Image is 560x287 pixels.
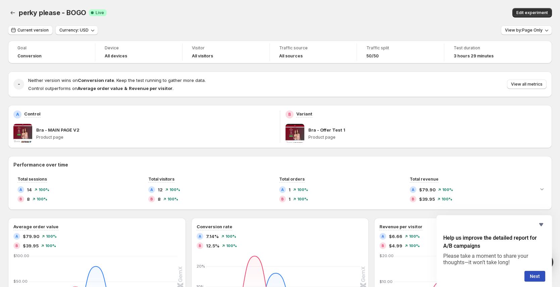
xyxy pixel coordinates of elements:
[28,86,173,91] span: Control outperforms on .
[27,196,30,202] span: 8
[55,26,98,35] button: Currency: USD
[366,53,379,59] span: 50/50
[505,28,543,33] span: View by: Page Only
[105,45,173,59] a: DeviceAll devices
[419,186,436,193] span: $79.90
[410,177,439,182] span: Total revenue
[8,8,17,17] button: Back
[46,234,57,238] span: 100 %
[78,86,123,91] strong: Average order value
[199,244,201,248] h2: B
[148,177,174,182] span: Total visitors
[379,223,422,230] h3: Revenue per visitor
[511,82,543,87] span: View all metrics
[512,8,552,17] button: Edit experiment
[537,184,547,194] button: Expand chart
[281,188,284,192] h2: A
[289,196,291,202] span: 1
[37,197,47,201] span: 100 %
[17,45,86,59] a: GoalConversion
[524,271,545,282] button: Next question
[442,188,453,192] span: 100 %
[150,188,153,192] h2: A
[289,186,291,193] span: 1
[206,242,219,249] span: 12.5%
[381,244,384,248] h2: B
[192,45,260,51] span: Visitor
[13,253,29,258] text: $100.00
[16,112,19,117] h2: A
[443,253,545,266] p: Please take a moment to share your thoughts—it won’t take long!
[124,86,128,91] strong: &
[158,186,163,193] span: 12
[19,9,86,17] span: perky please - BOGO
[96,10,104,15] span: Live
[23,233,39,240] span: $79.90
[167,197,178,201] span: 100 %
[288,112,291,117] h2: B
[366,45,435,59] a: Traffic split50/50
[197,264,205,269] text: 20%
[129,86,172,91] strong: Revenue per visitor
[19,197,22,201] h2: B
[36,127,80,133] p: Bra - MAIN PAGE V2
[169,188,180,192] span: 100 %
[206,233,219,240] span: 7.14%
[454,53,494,59] span: 3 hours 29 minutes
[412,197,414,201] h2: B
[297,188,308,192] span: 100 %
[381,234,384,238] h2: A
[18,81,20,88] h2: -
[105,53,127,59] h4: All devices
[443,221,545,282] div: Help us improve the detailed report for A/B campaigns
[8,26,53,35] button: Current version
[279,45,347,51] span: Traffic source
[39,188,49,192] span: 100 %
[442,197,452,201] span: 100 %
[389,233,402,240] span: $6.66
[537,221,545,229] button: Hide survey
[308,135,547,140] p: Product page
[454,45,522,59] a: Test duration3 hours 29 minutes
[105,45,173,51] span: Device
[59,28,89,33] span: Currency: USD
[24,110,41,117] p: Control
[454,45,522,51] span: Test duration
[296,110,312,117] p: Variant
[419,196,435,202] span: $39.95
[286,124,304,143] img: Bra - Offer Test 1
[13,124,32,143] img: Bra - MAIN PAGE V2
[409,234,420,238] span: 100 %
[13,279,28,284] text: $50.00
[279,177,305,182] span: Total orders
[279,45,347,59] a: Traffic sourceAll sources
[17,53,42,59] span: Conversion
[379,253,394,258] text: $20.00
[23,242,39,249] span: $39.95
[15,244,18,248] h2: B
[366,45,435,51] span: Traffic split
[297,197,308,201] span: 100 %
[443,234,545,250] h2: Help us improve the detailed report for A/B campaigns
[501,26,552,35] button: View by:Page Only
[15,234,18,238] h2: A
[279,53,303,59] h4: All sources
[379,279,393,284] text: $10.00
[150,197,153,201] h2: B
[17,28,49,33] span: Current version
[192,53,213,59] h4: All visitors
[409,244,420,248] span: 100 %
[17,177,47,182] span: Total sessions
[192,45,260,59] a: VisitorAll visitors
[281,197,284,201] h2: B
[28,78,206,83] span: Neither version wins on . Keep the test running to gather more data.
[17,45,86,51] span: Goal
[197,223,232,230] h3: Conversion rate
[78,78,114,83] strong: Conversion rate
[516,10,548,15] span: Edit experiment
[507,80,547,89] button: View all metrics
[19,188,22,192] h2: A
[389,242,402,249] span: $4.99
[225,234,236,238] span: 100 %
[308,127,345,133] p: Bra - Offer Test 1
